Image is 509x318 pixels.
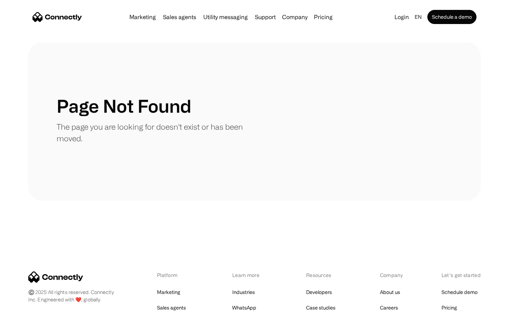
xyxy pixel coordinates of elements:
[57,121,255,144] p: The page you are looking for doesn't exist or has been moved.
[427,10,476,24] a: Schedule a demo
[441,303,457,313] a: Pricing
[311,14,335,20] a: Pricing
[306,303,335,313] a: Case studies
[380,271,405,279] div: Company
[306,271,343,279] div: Resources
[306,287,332,297] a: Developers
[157,271,195,279] div: Platform
[127,14,159,20] a: Marketing
[441,271,481,279] div: Let’s get started
[441,287,478,297] a: Schedule demo
[415,12,422,22] div: en
[200,14,251,20] a: Utility messaging
[232,271,269,279] div: Learn more
[160,14,199,20] a: Sales agents
[14,306,42,316] ul: Language list
[232,303,256,313] a: WhatsApp
[380,287,400,297] a: About us
[232,287,255,297] a: Industries
[57,95,191,117] h1: Page Not Found
[252,14,279,20] a: Support
[282,12,308,22] div: Company
[157,287,180,297] a: Marketing
[392,12,412,22] a: Login
[380,303,398,313] a: Careers
[157,303,186,313] a: Sales agents
[7,305,42,316] aside: Language selected: English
